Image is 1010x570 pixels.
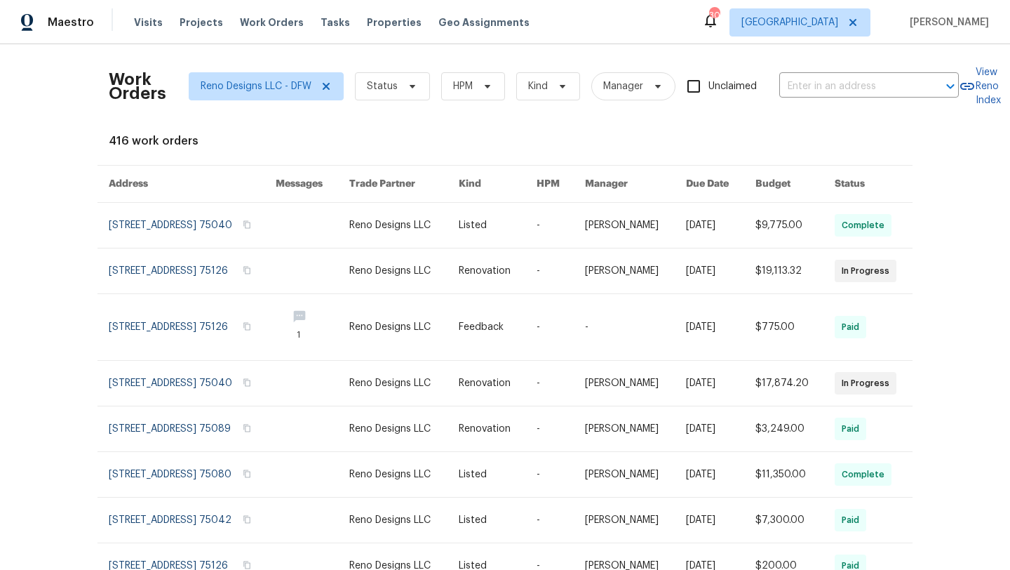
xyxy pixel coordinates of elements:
[959,65,1001,107] a: View Reno Index
[525,406,574,452] td: -
[240,15,304,29] span: Work Orders
[241,376,253,389] button: Copy Address
[525,166,574,203] th: HPM
[338,406,447,452] td: Reno Designs LLC
[779,76,920,98] input: Enter in an address
[367,15,422,29] span: Properties
[241,513,253,526] button: Copy Address
[574,406,675,452] td: [PERSON_NAME]
[447,406,526,452] td: Renovation
[338,361,447,406] td: Reno Designs LLC
[447,294,526,361] td: Feedback
[528,79,548,93] span: Kind
[338,498,447,543] td: Reno Designs LLC
[201,79,311,93] span: Reno Designs LLC - DFW
[367,79,398,93] span: Status
[438,15,530,29] span: Geo Assignments
[574,498,675,543] td: [PERSON_NAME]
[447,203,526,248] td: Listed
[338,294,447,361] td: Reno Designs LLC
[447,452,526,498] td: Listed
[574,294,675,361] td: -
[241,422,253,435] button: Copy Address
[241,264,253,277] button: Copy Address
[574,452,675,498] td: [PERSON_NAME]
[264,166,337,203] th: Messages
[447,166,526,203] th: Kind
[574,361,675,406] td: [PERSON_NAME]
[574,203,675,248] td: [PERSON_NAME]
[338,166,447,203] th: Trade Partner
[574,248,675,294] td: [PERSON_NAME]
[741,15,838,29] span: [GEOGRAPHIC_DATA]
[338,452,447,498] td: Reno Designs LLC
[447,361,526,406] td: Renovation
[97,166,264,203] th: Address
[525,294,574,361] td: -
[241,320,253,333] button: Copy Address
[241,468,253,480] button: Copy Address
[134,15,163,29] span: Visits
[603,79,643,93] span: Manager
[447,498,526,543] td: Listed
[709,8,719,22] div: 30
[48,15,94,29] span: Maestro
[904,15,989,29] span: [PERSON_NAME]
[525,452,574,498] td: -
[447,248,526,294] td: Renovation
[675,166,743,203] th: Due Date
[823,166,913,203] th: Status
[321,18,350,27] span: Tasks
[241,218,253,231] button: Copy Address
[708,79,757,94] span: Unclaimed
[338,203,447,248] td: Reno Designs LLC
[525,361,574,406] td: -
[338,248,447,294] td: Reno Designs LLC
[525,248,574,294] td: -
[525,203,574,248] td: -
[180,15,223,29] span: Projects
[941,77,960,96] button: Open
[109,134,901,148] div: 416 work orders
[525,498,574,543] td: -
[453,79,473,93] span: HPM
[744,166,824,203] th: Budget
[109,72,166,100] h2: Work Orders
[574,166,675,203] th: Manager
